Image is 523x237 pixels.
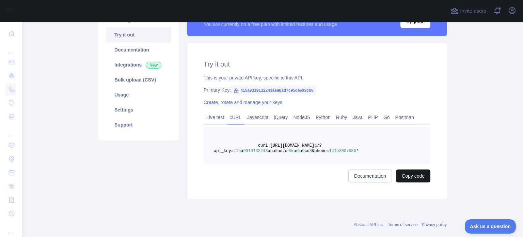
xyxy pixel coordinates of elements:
span: 7 [283,149,285,153]
span: &phone= [312,149,329,153]
span: 14152007986 [329,149,356,153]
a: Support [106,117,171,132]
a: Postman [393,112,417,123]
div: Primary Key: [204,87,430,93]
a: jQuery [271,112,290,123]
span: 6 [297,149,300,153]
a: Create, rotate and manage your keys [204,100,282,105]
button: Invite users [449,5,488,16]
a: Ruby [333,112,350,123]
a: PHP [365,112,381,123]
span: Invite users [460,7,486,15]
a: Abstract API Inc. [354,222,384,227]
a: Documentation [106,42,171,57]
a: Settings [106,102,171,117]
a: Java [350,112,366,123]
a: Documentation [348,169,392,182]
a: NodeJS [290,112,313,123]
div: ... [5,124,16,138]
a: cURL [227,112,244,123]
span: 0 [275,149,278,153]
span: 1 [314,143,317,148]
span: 415a9319132243aea0ad7c95ce6a9cd8 [231,85,316,95]
span: '[URL][DOMAIN_NAME] [268,143,314,148]
span: New [146,62,161,69]
button: Copy code [396,169,430,182]
span: a [300,149,302,153]
span: 95 [287,149,292,153]
a: Live test [204,112,227,123]
a: Terms of service [388,222,417,227]
iframe: Toggle Customer Support [465,219,516,234]
span: a [241,149,243,153]
span: aea [268,149,275,153]
span: curl [258,143,268,148]
a: Python [313,112,333,123]
span: ' [356,149,359,153]
h2: Try it out [204,59,430,69]
a: Integrations New [106,57,171,72]
a: Bulk upload (CSV) [106,72,171,87]
a: Try it out [106,27,171,42]
span: cd [304,149,309,153]
span: 8 [310,149,312,153]
span: 9319132243 [243,149,268,153]
div: This is your private API key, specific to this API. [204,74,430,81]
span: 9 [302,149,304,153]
span: 415 [234,149,241,153]
span: ad [278,149,282,153]
a: Go [381,112,393,123]
span: c [285,149,287,153]
span: ce [292,149,297,153]
a: Javascript [244,112,271,123]
a: Usage [106,87,171,102]
div: ... [5,41,16,55]
div: ... [5,221,16,235]
div: You are currently on a free plan with limited features and usage [204,21,337,28]
a: Privacy policy [422,222,447,227]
